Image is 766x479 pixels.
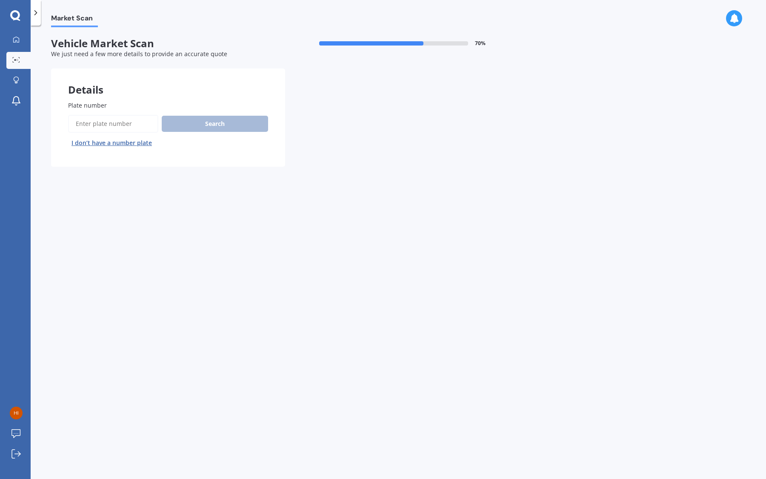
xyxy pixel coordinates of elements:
[10,407,23,419] img: aa0a14a15c392af52444b6669dac6980
[51,68,285,94] div: Details
[51,50,227,58] span: We just need a few more details to provide an accurate quote
[68,115,158,133] input: Enter plate number
[475,40,486,46] span: 70 %
[68,136,155,150] button: I don’t have a number plate
[51,37,285,50] span: Vehicle Market Scan
[68,101,107,109] span: Plate number
[51,14,98,26] span: Market Scan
